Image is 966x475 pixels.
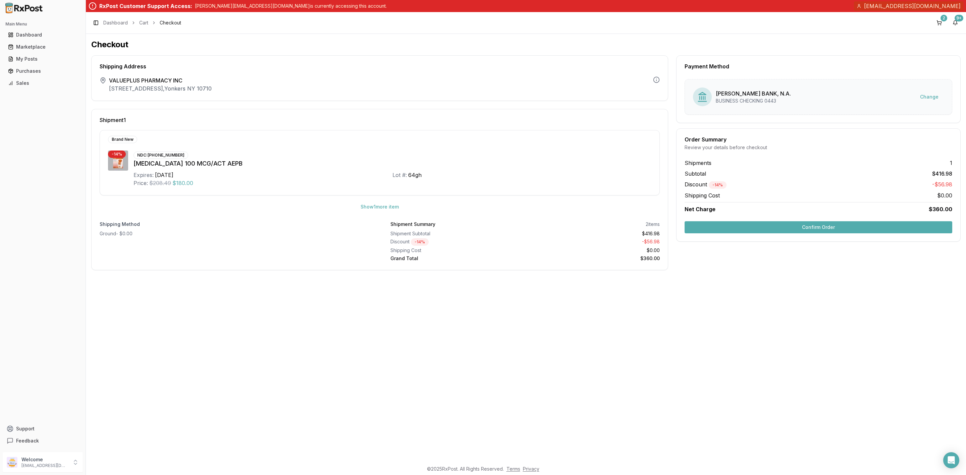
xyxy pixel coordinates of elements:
[100,230,369,237] div: Ground - $0.00
[685,144,952,151] div: Review your details before checkout
[8,44,77,50] div: Marketplace
[8,56,77,62] div: My Posts
[390,238,523,246] div: Discount
[172,179,193,187] span: $180.00
[390,230,523,237] div: Shipment Subtotal
[8,32,77,38] div: Dashboard
[950,17,961,28] button: 9+
[506,466,520,472] a: Terms
[390,247,523,254] div: Shipping Cost
[528,255,660,262] div: $360.00
[685,181,727,188] span: Discount
[528,247,660,254] div: $0.00
[3,435,83,447] button: Feedback
[5,21,80,27] h2: Main Menu
[685,170,706,178] span: Subtotal
[3,423,83,435] button: Support
[3,3,46,13] img: RxPost Logo
[109,84,212,93] p: [STREET_ADDRESS] , Yonkers NY 10710
[100,117,126,123] span: Shipment 1
[133,152,188,159] div: NDC: [PHONE_NUMBER]
[950,159,952,167] span: 1
[133,159,651,168] div: [MEDICAL_DATA] 100 MCG/ACT AEPB
[91,39,961,50] h1: Checkout
[5,29,80,41] a: Dashboard
[709,181,727,189] div: - 14 %
[3,66,83,76] button: Purchases
[937,191,952,199] span: $0.00
[133,179,148,187] div: Price:
[103,19,128,26] a: Dashboard
[390,255,523,262] div: Grand Total
[929,205,952,213] span: $360.00
[3,78,83,88] button: Sales
[8,80,77,86] div: Sales
[685,159,711,167] span: Shipments
[7,457,17,468] img: User avatar
[943,452,959,468] div: Open Intercom Messenger
[941,15,947,21] div: 2
[3,29,83,40] button: Dashboard
[355,201,404,213] button: Show1more item
[100,221,369,228] label: Shipping Method
[716,90,791,98] div: [PERSON_NAME] BANK, N.A.
[646,221,660,228] div: 2 items
[392,171,407,179] div: Lot #:
[523,466,539,472] a: Privacy
[934,17,945,28] button: 2
[685,206,715,213] span: Net Charge
[5,41,80,53] a: Marketplace
[5,77,80,89] a: Sales
[5,65,80,77] a: Purchases
[16,437,39,444] span: Feedback
[864,2,961,10] span: [EMAIL_ADDRESS][DOMAIN_NAME]
[103,19,181,26] nav: breadcrumb
[160,19,181,26] span: Checkout
[932,170,952,178] span: $416.98
[100,64,660,69] div: Shipping Address
[685,191,720,199] span: Shipping Cost
[149,179,171,187] span: $208.49
[133,171,154,179] div: Expires:
[685,64,952,69] div: Payment Method
[21,456,68,463] p: Welcome
[109,76,212,84] span: VALUEPLUS PHARMACY INC
[411,238,429,246] div: - 14 %
[8,68,77,74] div: Purchases
[3,42,83,52] button: Marketplace
[195,3,387,9] p: [PERSON_NAME][EMAIL_ADDRESS][DOMAIN_NAME] is currently accessing this account.
[716,98,791,104] div: BUSINESS CHECKING 0443
[915,91,944,103] button: Change
[155,171,173,179] div: [DATE]
[685,137,952,142] div: Order Summary
[528,230,660,237] div: $416.98
[139,19,148,26] a: Cart
[390,221,435,228] div: Shipment Summary
[108,151,128,171] img: Arnuity Ellipta 100 MCG/ACT AEPB
[528,238,660,246] div: - $56.98
[21,463,68,468] p: [EMAIL_ADDRESS][DOMAIN_NAME]
[108,151,126,158] div: - 14 %
[5,53,80,65] a: My Posts
[108,136,137,143] div: Brand New
[685,221,952,233] button: Confirm Order
[932,180,952,189] span: -$56.98
[408,171,422,179] div: 64gh
[3,54,83,64] button: My Posts
[99,2,192,10] div: RxPost Customer Support Access:
[955,15,963,21] div: 9+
